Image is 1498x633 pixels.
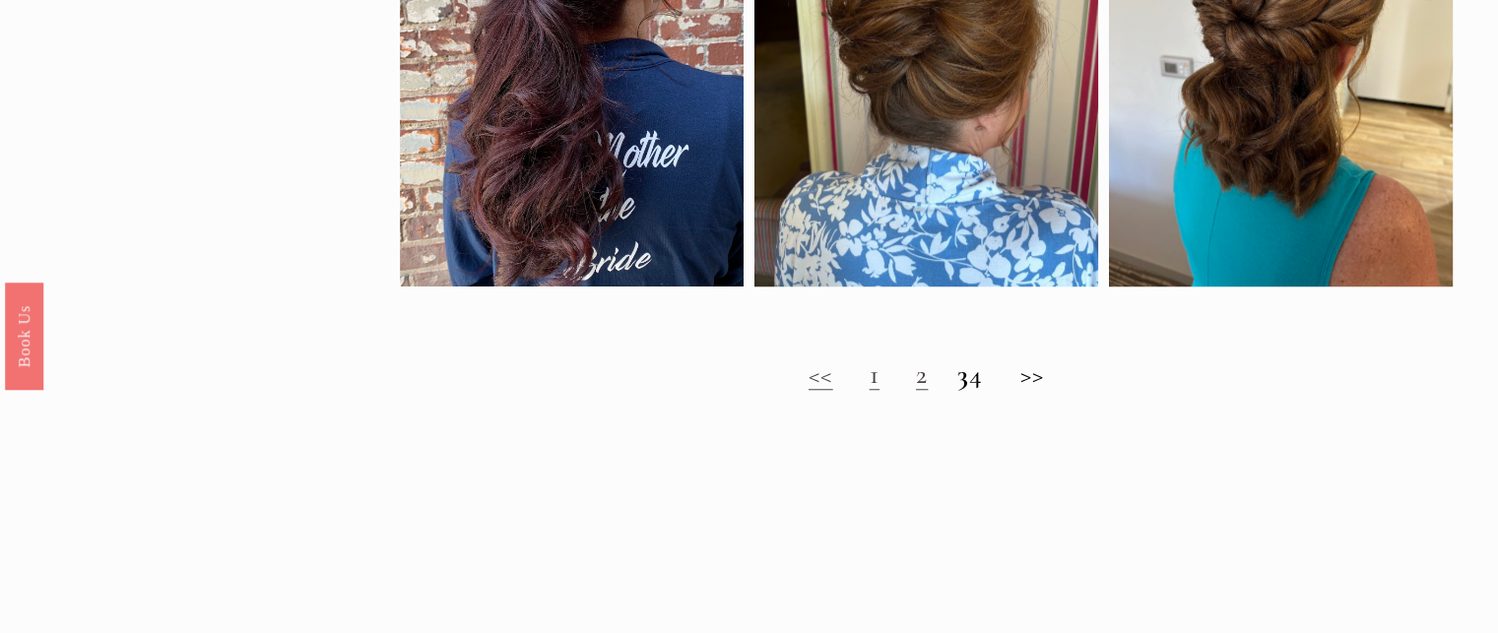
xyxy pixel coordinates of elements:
[400,358,1454,391] h2: 4 >>
[809,357,833,391] a: <<
[870,357,879,391] a: 1
[916,357,928,391] a: 2
[5,282,43,389] a: Book Us
[957,357,969,391] strong: 3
